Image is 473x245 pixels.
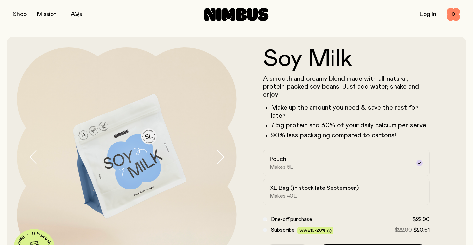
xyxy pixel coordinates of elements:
[271,227,295,233] span: Subscribe
[420,11,436,17] a: Log In
[270,155,286,163] h2: Pouch
[263,47,430,71] h1: Soy Milk
[67,11,82,17] a: FAQs
[447,8,460,21] button: 0
[395,227,412,233] span: $22.90
[263,75,430,99] p: A smooth and creamy blend made with all-natural, protein-packed soy beans. Just add water, shake ...
[271,217,312,222] span: One-off purchase
[271,122,430,129] li: 7.5g protein and 30% of your daily calcium per serve
[270,193,297,199] span: Makes 40L
[271,104,430,120] li: Make up the amount you need & save the rest for later
[270,184,359,192] h2: XL Bag (in stock late September)
[310,228,326,232] span: 10-20%
[412,217,430,222] span: $22.90
[270,164,294,170] span: Makes 5L
[37,11,57,17] a: Mission
[413,227,430,233] span: $20.61
[271,131,430,139] p: 90% less packaging compared to cartons!
[299,228,332,233] span: Save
